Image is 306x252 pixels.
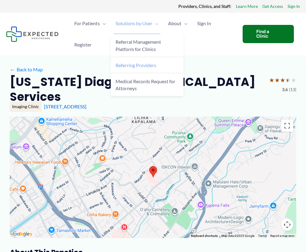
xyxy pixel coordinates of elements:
[116,13,152,34] span: Solutions by User
[10,101,42,112] div: Imaging Clinic
[116,39,161,52] span: Referral Management Platform for Clinics
[10,65,43,74] a: ←Back to Map
[116,78,175,91] span: Medical Records Request for Attorneys
[288,2,300,10] a: Sign In
[221,234,254,237] span: Map data ©2025 Google
[10,66,15,72] span: ←
[44,104,86,109] a: [STREET_ADDRESS]
[74,13,100,34] span: For Patients
[116,62,156,68] span: Referring Providers
[191,234,218,238] button: Keyboard shortcuts
[178,4,231,9] strong: Providers, Clinics, and Staff:
[163,13,192,34] a: AboutMenu Toggle
[258,234,267,237] a: Terms
[11,230,31,238] a: Open this area in Google Maps (opens a new window)
[262,2,283,10] a: Get Access
[69,13,111,34] a: For PatientsMenu Toggle
[291,74,296,86] span: ★
[69,34,96,55] a: Register
[10,74,264,104] h2: [US_STATE] Diagnostic [MEDICAL_DATA] Services
[111,13,163,34] a: Solutions by UserMenu Toggle
[270,234,294,237] a: Report a map error
[111,73,183,96] a: Medical Records Request for Attorneys
[6,26,59,42] img: Expected Healthcare Logo - side, dark font, small
[168,13,181,34] span: About
[100,13,106,34] span: Menu Toggle
[269,74,274,86] span: ★
[285,74,291,86] span: ★
[281,120,293,132] button: Toggle fullscreen view
[111,34,183,57] a: Referral Management Platform for Clinics
[192,13,216,34] a: Sign In
[243,25,294,43] a: Find a Clinic
[282,86,288,94] span: 3.6
[274,74,280,86] span: ★
[289,86,296,94] span: (13)
[111,57,183,73] a: Referring Providers
[11,230,31,238] img: Google
[74,34,92,55] span: Register
[281,219,293,231] button: Map camera controls
[181,13,187,34] span: Menu Toggle
[197,13,211,34] span: Sign In
[236,2,258,10] a: Learn More
[152,13,158,34] span: Menu Toggle
[280,74,285,86] span: ★
[69,13,237,55] nav: Primary Site Navigation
